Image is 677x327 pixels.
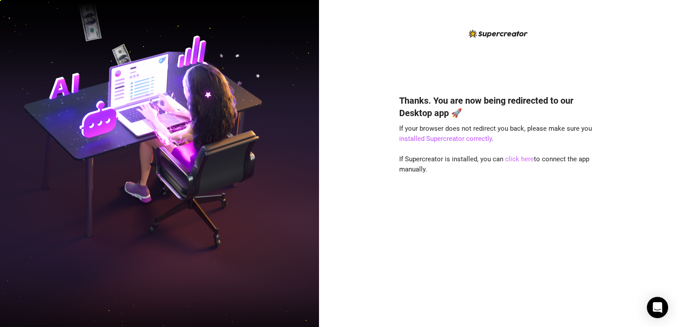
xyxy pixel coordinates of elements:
[505,155,534,163] a: click here
[399,155,589,174] span: If Supercreator is installed, you can to connect the app manually.
[399,135,492,143] a: installed Supercreator correctly
[399,94,597,119] h4: Thanks. You are now being redirected to our Desktop app 🚀
[469,30,528,38] img: logo-BBDzfeDw.svg
[399,125,592,143] span: If your browser does not redirect you back, please make sure you .
[647,297,668,318] div: Open Intercom Messenger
